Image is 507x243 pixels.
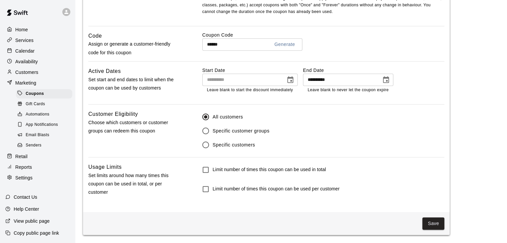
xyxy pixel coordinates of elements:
div: App Notifications [16,120,72,129]
p: Reports [15,164,32,170]
a: Marketing [5,78,70,88]
p: Services [15,37,34,44]
a: Services [5,35,70,45]
label: Start Date [202,67,298,74]
h6: Active Dates [88,67,121,76]
a: Customers [5,67,70,77]
p: Set limits around how many times this coupon can be used in total, or per customer [88,171,181,197]
a: Senders [16,140,75,151]
span: Automations [26,111,49,118]
a: Home [5,25,70,35]
span: Senders [26,142,42,149]
span: Specific customer groups [213,127,270,134]
span: Specific customers [213,141,255,148]
div: Senders [16,141,72,150]
p: Home [15,26,28,33]
h6: Code [88,32,102,40]
p: Leave blank to never let the coupon expire [308,87,389,94]
a: App Notifications [16,120,75,130]
a: Settings [5,173,70,183]
p: Assign or generate a customer-friendly code for this coupon [88,40,181,57]
p: View public page [14,218,50,224]
p: Settings [15,174,33,181]
label: End Date [303,67,393,74]
span: Gift Cards [26,101,45,108]
h6: Customer Eligibility [88,110,138,119]
div: Gift Cards [16,100,72,109]
div: Automations [16,110,72,119]
p: Help Center [14,206,39,212]
p: Leave blank to start the discount immediately [207,87,293,94]
a: Automations [16,110,75,120]
a: Calendar [5,46,70,56]
span: All customers [213,114,243,121]
span: App Notifications [26,122,58,128]
p: Availability [15,58,38,65]
button: Choose date, selected date is Oct 1, 2026 [379,73,393,87]
a: Retail [5,151,70,161]
div: Email Blasts [16,130,72,140]
div: Coupons [16,89,72,99]
p: Retail [15,153,28,160]
p: Customers [15,69,38,76]
span: Coupons [26,91,44,97]
p: Copy public page link [14,230,59,236]
p: Calendar [15,48,35,54]
a: Availability [5,57,70,67]
label: Coupon Code [202,32,444,38]
a: Email Blasts [16,130,75,140]
h6: Limit number of times this coupon can be used per customer [213,185,340,193]
p: Choose which customers or customer groups can redeem this coupon [88,119,181,135]
a: Reports [5,162,70,172]
p: Contact Us [14,194,37,200]
p: Set start and end dates to limit when the coupon can be used by customers [88,76,181,92]
button: Save [422,217,444,230]
button: Generate [272,38,298,51]
button: Choose date [284,73,297,87]
h6: Usage Limits [88,163,122,171]
p: Marketing [15,80,36,86]
h6: Limit number of times this coupon can be used in total [213,166,326,173]
a: Coupons [16,89,75,99]
span: Email Blasts [26,132,49,138]
a: Gift Cards [16,99,75,109]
